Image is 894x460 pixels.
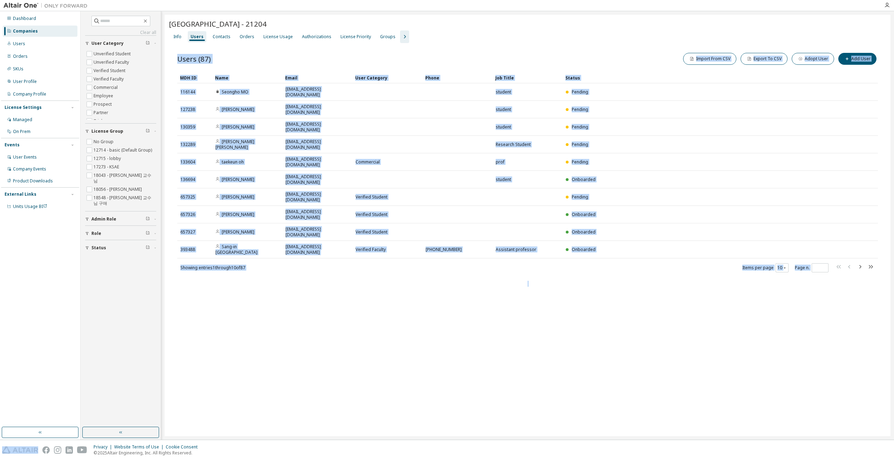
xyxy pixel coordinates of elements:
[42,446,50,454] img: facebook.svg
[496,159,504,165] span: prof
[356,194,387,200] span: Verified Student
[94,58,130,67] label: Unverified Faculty
[180,72,209,83] div: MDH ID
[146,245,150,251] span: Clear filter
[13,203,47,209] span: Units Usage BI
[286,209,349,220] span: [EMAIL_ADDRESS][DOMAIN_NAME]
[741,53,788,65] button: Export To CSV
[180,142,195,147] span: 132289
[13,117,32,123] div: Managed
[94,450,202,456] p: © 2025 Altair Engineering, Inc. All Rights Reserved.
[286,226,349,238] span: [EMAIL_ADDRESS][DOMAIN_NAME]
[94,67,127,75] label: Verified Student
[355,72,420,83] div: User Category
[13,154,37,160] div: User Events
[94,92,115,100] label: Employee
[94,138,115,146] label: No Group
[169,19,267,29] span: [GEOGRAPHIC_DATA] - 21204
[13,166,46,172] div: Company Events
[496,177,511,182] span: student
[85,226,156,241] button: Role
[94,50,132,58] label: Unverified Student
[146,231,150,236] span: Clear filter
[91,245,106,251] span: Status
[572,106,588,112] span: Pending
[285,72,350,83] div: Email
[792,53,834,65] button: Adopt User
[496,247,536,252] span: Assistant professor
[380,34,396,40] div: Groups
[683,53,736,65] button: Import From CSV
[215,244,257,255] a: Sang-in [GEOGRAPHIC_DATA]
[85,30,156,35] a: Clear all
[94,154,122,163] label: 12715 - lobby
[286,244,349,255] span: [EMAIL_ADDRESS][DOMAIN_NAME]
[495,72,560,83] div: Job Title
[222,89,248,95] a: Seongho MO
[180,89,195,95] span: 116144
[215,72,280,83] div: Name
[572,124,588,130] span: Pending
[222,124,254,130] a: [PERSON_NAME]
[13,79,37,84] div: User Profile
[180,124,195,130] span: 130359
[180,229,195,235] span: 657327
[565,72,836,83] div: Status
[146,41,150,46] span: Clear filter
[572,246,596,252] span: Onboarded
[2,446,38,454] img: altair_logo.svg
[777,265,787,271] button: 10
[263,34,293,40] div: License Usage
[572,159,588,165] span: Pending
[114,444,166,450] div: Website Terms of Use
[85,124,156,139] button: License Group
[180,212,195,217] span: 657326
[180,107,195,112] span: 127238
[146,128,150,134] span: Clear filter
[91,231,101,236] span: Role
[496,107,511,112] span: student
[222,194,254,200] a: [PERSON_NAME]
[146,216,150,222] span: Clear filter
[13,28,38,34] div: Companies
[286,191,349,203] span: [EMAIL_ADDRESS][DOMAIN_NAME]
[91,128,123,134] span: License Group
[91,216,116,222] span: Admin Role
[286,174,349,185] span: [EMAIL_ADDRESS][DOMAIN_NAME]
[54,446,61,454] img: instagram.svg
[85,211,156,227] button: Admin Role
[240,34,254,40] div: Orders
[341,34,371,40] div: License Priority
[5,191,36,197] div: External Links
[94,100,113,109] label: Prospect
[180,159,195,165] span: 133604
[77,446,87,454] img: youtube.svg
[173,34,181,40] div: Info
[180,177,195,182] span: 136694
[94,444,114,450] div: Privacy
[286,104,349,115] span: [EMAIL_ADDRESS][DOMAIN_NAME]
[572,211,596,217] span: Onboarded
[572,141,588,147] span: Pending
[94,194,156,208] label: 18548 - [PERSON_NAME] 교수님 구매
[572,176,596,182] span: Onboarded
[286,121,349,133] span: [EMAIL_ADDRESS][DOMAIN_NAME]
[94,185,143,194] label: 18056 - [PERSON_NAME]
[572,229,596,235] span: Onboarded
[180,247,195,252] span: 393488
[742,263,789,272] span: Items per page
[222,229,254,235] a: [PERSON_NAME]
[215,139,254,150] a: [PERSON_NAME] [PERSON_NAME]
[356,229,387,235] span: Verified Student
[286,139,349,150] span: [EMAIL_ADDRESS][DOMAIN_NAME]
[94,163,121,171] label: 17273 - KSAE
[302,34,331,40] div: Authorizations
[222,106,254,112] a: [PERSON_NAME]
[426,247,462,252] span: [PHONE_NUMBER]
[356,212,387,217] span: Verified Student
[5,142,20,148] div: Events
[166,444,202,450] div: Cookie Consent
[94,171,156,185] label: 18043 - [PERSON_NAME] 교수님
[177,54,211,64] span: Users (87)
[13,91,46,97] div: Company Profile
